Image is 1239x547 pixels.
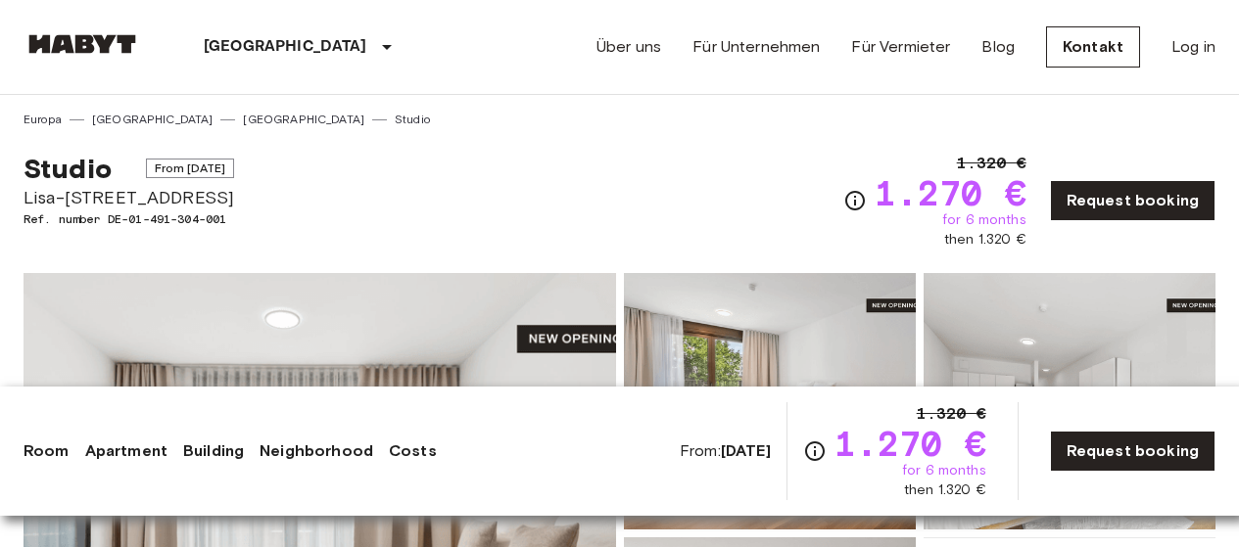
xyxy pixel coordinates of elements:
[85,439,167,463] a: Apartment
[803,439,827,463] svg: Check cost overview for full price breakdown. Please note that discounts apply to new joiners onl...
[902,461,986,480] span: for 6 months
[1050,180,1215,221] a: Request booking
[843,189,867,212] svg: Check cost overview for full price breakdown. Please note that discounts apply to new joiners onl...
[24,210,234,228] span: Ref. number DE-01-491-304-001
[721,441,771,460] b: [DATE]
[624,273,916,529] img: Picture of unit DE-01-491-304-001
[243,111,364,128] a: [GEOGRAPHIC_DATA]
[875,175,1026,210] span: 1.270 €
[389,439,437,463] a: Costs
[1046,26,1140,68] a: Kontakt
[957,152,1026,175] span: 1.320 €
[1050,431,1215,472] a: Request booking
[395,111,430,128] a: Studio
[24,111,62,128] a: Europa
[692,35,820,59] a: Für Unternehmen
[260,439,373,463] a: Neighborhood
[942,210,1026,230] span: for 6 months
[1171,35,1215,59] a: Log in
[904,480,986,500] span: then 1.320 €
[24,34,141,54] img: Habyt
[146,159,235,178] span: From [DATE]
[24,185,234,210] span: Lisa-[STREET_ADDRESS]
[24,152,112,185] span: Studio
[924,273,1215,529] img: Picture of unit DE-01-491-304-001
[24,439,70,463] a: Room
[834,426,986,461] span: 1.270 €
[204,35,367,59] p: [GEOGRAPHIC_DATA]
[680,440,771,462] span: From:
[92,111,214,128] a: [GEOGRAPHIC_DATA]
[596,35,661,59] a: Über uns
[917,402,986,426] span: 1.320 €
[851,35,950,59] a: Für Vermieter
[944,230,1026,250] span: then 1.320 €
[981,35,1015,59] a: Blog
[183,439,244,463] a: Building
